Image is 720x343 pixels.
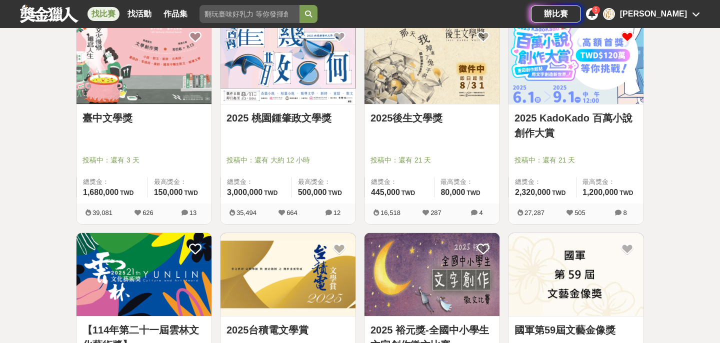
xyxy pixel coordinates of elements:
[364,233,499,317] a: Cover Image
[236,209,256,216] span: 35,494
[531,5,581,22] a: 辦比賽
[87,7,119,21] a: 找比賽
[620,8,687,20] div: [PERSON_NAME]
[524,209,544,216] span: 27,287
[574,209,585,216] span: 505
[594,7,597,12] span: 5
[226,155,349,165] span: 投稿中：還有 大約 12 小時
[227,177,285,187] span: 總獎金：
[466,189,480,196] span: TWD
[479,209,482,216] span: 4
[371,177,428,187] span: 總獎金：
[184,189,198,196] span: TWD
[508,233,643,317] a: Cover Image
[514,155,637,165] span: 投稿中：還有 21 天
[440,177,493,187] span: 最高獎金：
[514,322,637,337] a: 國軍第59屆文藝金像獎
[83,177,141,187] span: 總獎金：
[333,209,340,216] span: 12
[371,188,400,196] span: 445,000
[582,188,618,196] span: 1,200,000
[298,188,327,196] span: 500,000
[286,209,297,216] span: 664
[120,189,133,196] span: TWD
[370,155,493,165] span: 投稿中：還有 21 天
[220,233,355,317] a: Cover Image
[514,110,637,140] a: 2025 KadoKado 百萬小說創作大賞
[328,189,342,196] span: TWD
[298,177,349,187] span: 最高獎金：
[619,189,633,196] span: TWD
[154,188,183,196] span: 150,000
[76,233,211,317] a: Cover Image
[92,209,112,216] span: 39,081
[364,233,499,316] img: Cover Image
[508,233,643,316] img: Cover Image
[623,209,626,216] span: 8
[603,8,615,20] div: 陳
[76,20,211,104] img: Cover Image
[83,188,118,196] span: 1,680,000
[582,177,637,187] span: 最高獎金：
[76,233,211,316] img: Cover Image
[264,189,277,196] span: TWD
[364,20,499,104] img: Cover Image
[380,209,400,216] span: 16,518
[401,189,415,196] span: TWD
[220,233,355,316] img: Cover Image
[226,322,349,337] a: 2025台積電文學賞
[508,20,643,104] img: Cover Image
[515,177,570,187] span: 總獎金：
[552,189,565,196] span: TWD
[220,20,355,104] img: Cover Image
[226,110,349,125] a: 2025 桃園鍾肇政文學獎
[159,7,191,21] a: 作品集
[123,7,155,21] a: 找活動
[142,209,153,216] span: 626
[189,209,196,216] span: 13
[227,188,262,196] span: 3,000,000
[82,110,205,125] a: 臺中文學獎
[440,188,465,196] span: 80,000
[430,209,441,216] span: 287
[82,155,205,165] span: 投稿中：還有 3 天
[370,110,493,125] a: 2025後生文學獎
[154,177,205,187] span: 最高獎金：
[199,5,299,23] input: 翻玩臺味好乳力 等你發揮創意！
[515,188,550,196] span: 2,320,000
